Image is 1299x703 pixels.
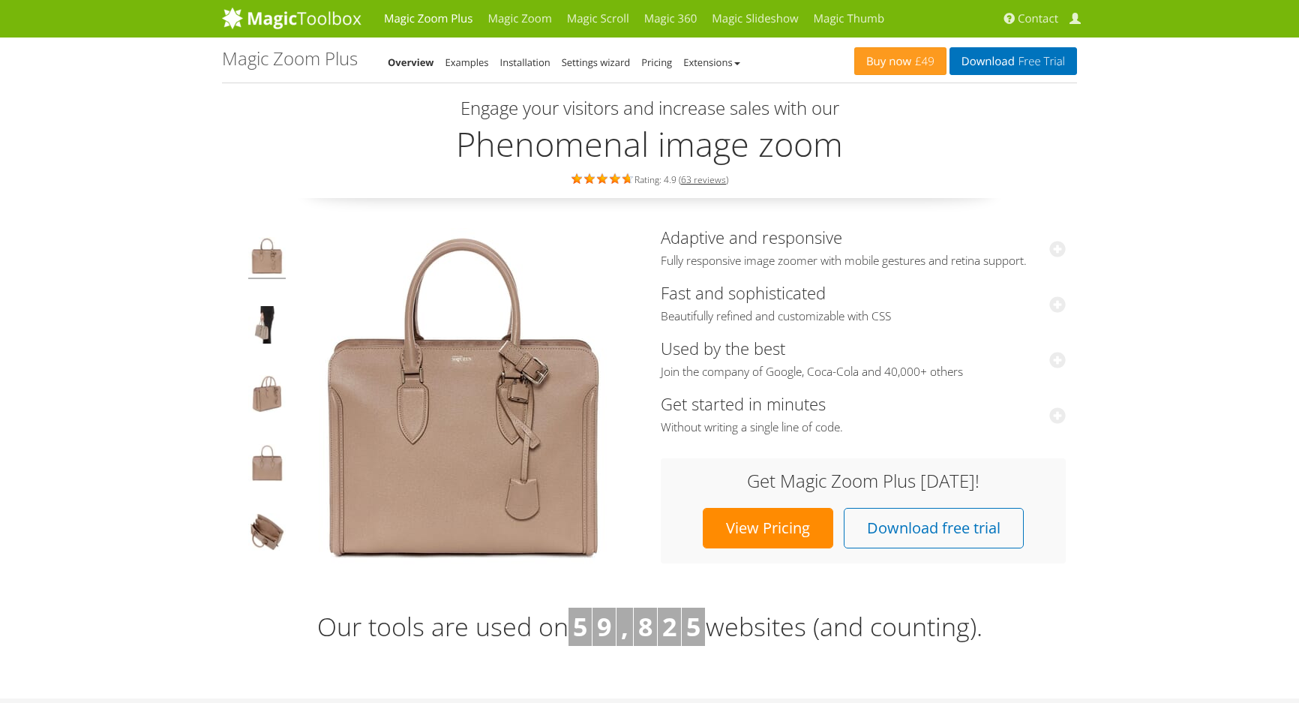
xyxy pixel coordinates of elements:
[597,609,611,644] b: 9
[662,609,676,644] b: 2
[500,56,550,69] a: Installation
[638,609,652,644] b: 8
[911,56,934,68] span: £49
[676,471,1051,491] h3: Get Magic Zoom Plus [DATE]!
[222,170,1077,187] div: Rating: 4.9 ( )
[295,228,632,566] img: Magic Zoom Plus Demo
[226,98,1073,118] h3: Engage your visitors and increase sales with our
[661,392,1066,435] a: Get started in minutesWithout writing a single line of code.
[248,375,286,417] img: jQuery image zoom example
[661,281,1066,324] a: Fast and sophisticatedBeautifully refined and customizable with CSS
[641,56,672,69] a: Pricing
[661,254,1066,269] span: Fully responsive image zoomer with mobile gestures and retina support.
[445,56,489,69] a: Examples
[1018,11,1058,26] span: Contact
[844,508,1024,548] a: Download free trial
[621,609,628,644] b: ,
[248,513,286,555] img: JavaScript zoom tool example
[686,609,700,644] b: 5
[661,420,1066,435] span: Without writing a single line of code.
[388,56,434,69] a: Overview
[222,608,1077,647] h3: Our tools are used on websites (and counting).
[661,226,1066,269] a: Adaptive and responsiveFully responsive image zoomer with mobile gestures and retina support.
[661,309,1066,324] span: Beautifully refined and customizable with CSS
[573,609,587,644] b: 5
[854,47,946,75] a: Buy now£49
[222,125,1077,163] h2: Phenomenal image zoom
[222,7,361,29] img: MagicToolbox.com - Image tools for your website
[248,306,286,348] img: JavaScript image zoom example
[949,47,1077,75] a: DownloadFree Trial
[683,56,739,69] a: Extensions
[248,444,286,486] img: Hover image zoom example
[661,365,1066,380] span: Join the company of Google, Coca-Cola and 40,000+ others
[703,508,833,548] a: View Pricing
[1015,56,1065,68] span: Free Trial
[248,237,286,279] img: Product image zoom example
[681,173,726,186] a: 63 reviews
[222,49,358,68] h1: Magic Zoom Plus
[562,56,631,69] a: Settings wizard
[661,337,1066,380] a: Used by the bestJoin the company of Google, Coca-Cola and 40,000+ others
